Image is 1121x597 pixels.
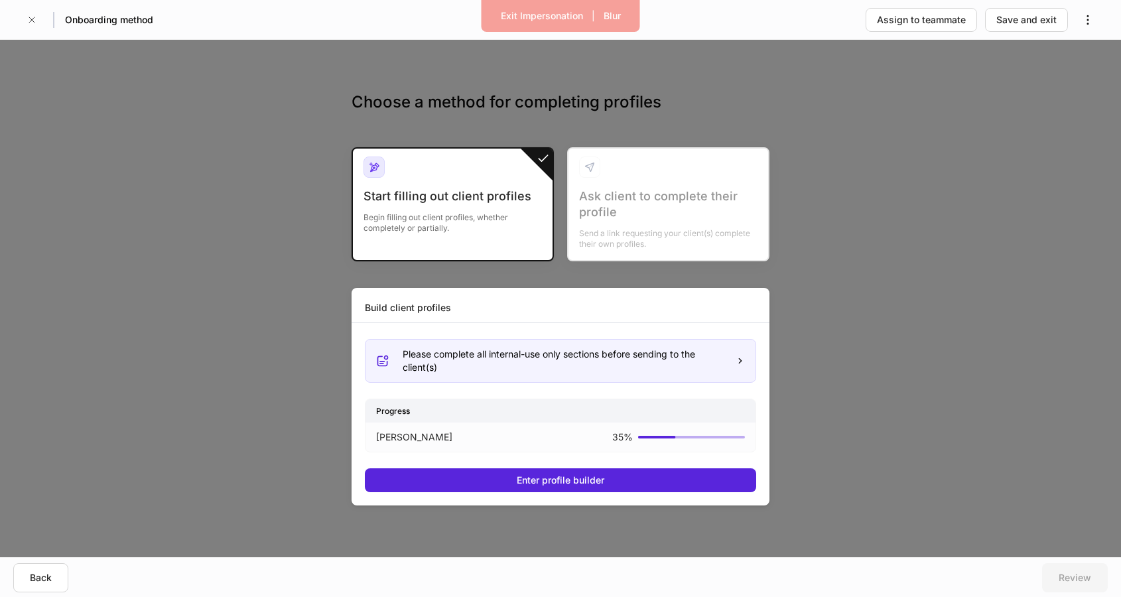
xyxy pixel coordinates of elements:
[517,474,604,487] div: Enter profile builder
[365,301,451,314] div: Build client profiles
[363,204,542,233] div: Begin filling out client profiles, whether completely or partially.
[996,13,1057,27] div: Save and exit
[363,188,542,204] div: Start filling out client profiles
[30,571,52,584] div: Back
[1059,571,1091,584] div: Review
[403,348,725,374] div: Please complete all internal-use only sections before sending to the client(s)
[612,431,633,444] p: 35 %
[65,13,153,27] h5: Onboarding method
[376,431,452,444] p: [PERSON_NAME]
[501,9,583,23] div: Exit Impersonation
[604,9,621,23] div: Blur
[352,92,769,134] h3: Choose a method for completing profiles
[365,399,756,423] div: Progress
[877,13,966,27] div: Assign to teammate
